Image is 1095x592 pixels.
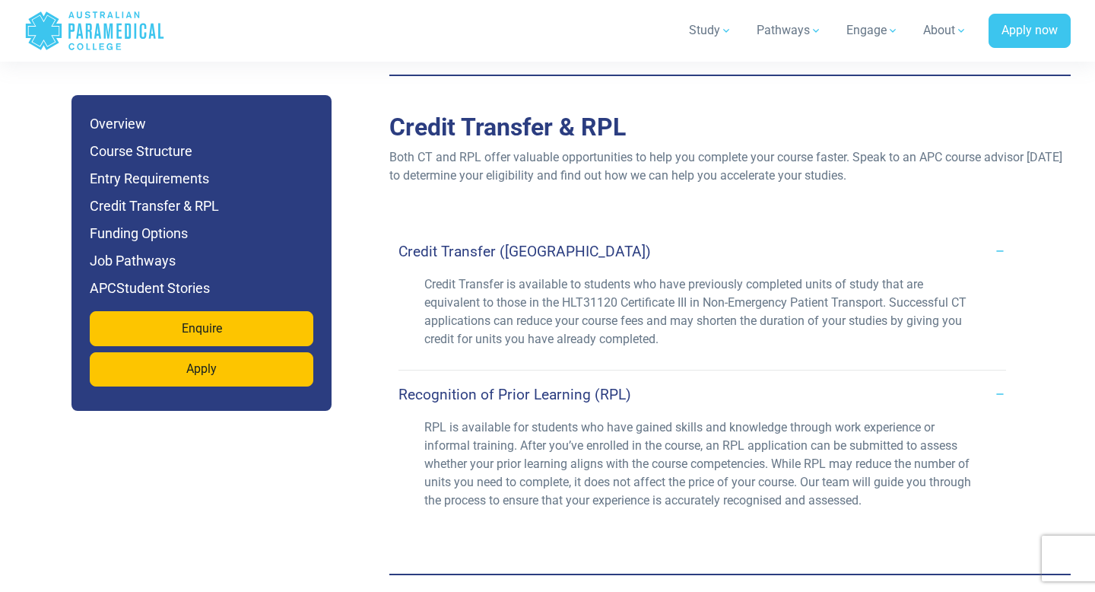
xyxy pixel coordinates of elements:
[914,9,976,52] a: About
[424,275,980,349] p: Credit Transfer is available to students who have previously completed units of study that are eq...
[424,419,980,510] p: RPL is available for students who have gained skills and knowledge through work experience or inf...
[398,243,651,260] h4: Credit Transfer ([GEOGRAPHIC_DATA])
[680,9,741,52] a: Study
[398,234,1006,269] a: Credit Transfer ([GEOGRAPHIC_DATA])
[398,377,1006,412] a: Recognition of Prior Learning (RPL)
[398,386,631,403] h4: Recognition of Prior Learning (RPL)
[389,148,1071,185] p: Both CT and RPL offer valuable opportunities to help you complete your course faster. Speak to an...
[24,6,165,56] a: Australian Paramedical College
[747,9,831,52] a: Pathways
[389,113,1071,142] h2: Credit Transfer & RPL
[989,14,1071,49] a: Apply now
[837,9,908,52] a: Engage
